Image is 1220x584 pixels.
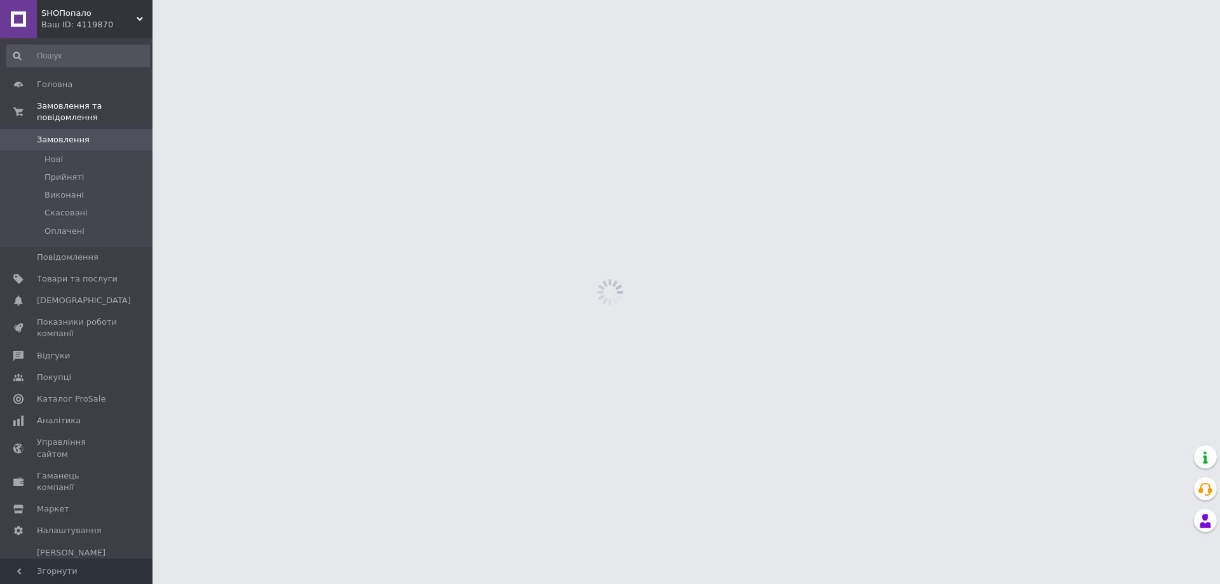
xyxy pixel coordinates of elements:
[44,207,88,219] span: Скасовані
[6,44,150,67] input: Пошук
[44,154,63,165] span: Нові
[44,189,84,201] span: Виконані
[41,19,152,31] div: Ваш ID: 4119870
[37,350,70,362] span: Відгуки
[37,547,118,582] span: [PERSON_NAME] та рахунки
[37,503,69,515] span: Маркет
[37,415,81,426] span: Аналітика
[44,226,85,237] span: Оплачені
[37,372,71,383] span: Покупці
[37,273,118,285] span: Товари та послуги
[37,295,131,306] span: [DEMOGRAPHIC_DATA]
[37,252,98,263] span: Повідомлення
[37,134,90,146] span: Замовлення
[37,470,118,493] span: Гаманець компанії
[37,393,105,405] span: Каталог ProSale
[37,316,118,339] span: Показники роботи компанії
[37,79,72,90] span: Головна
[41,8,137,19] span: SHOПопало
[44,172,84,183] span: Прийняті
[37,525,102,536] span: Налаштування
[37,100,152,123] span: Замовлення та повідомлення
[37,437,118,459] span: Управління сайтом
